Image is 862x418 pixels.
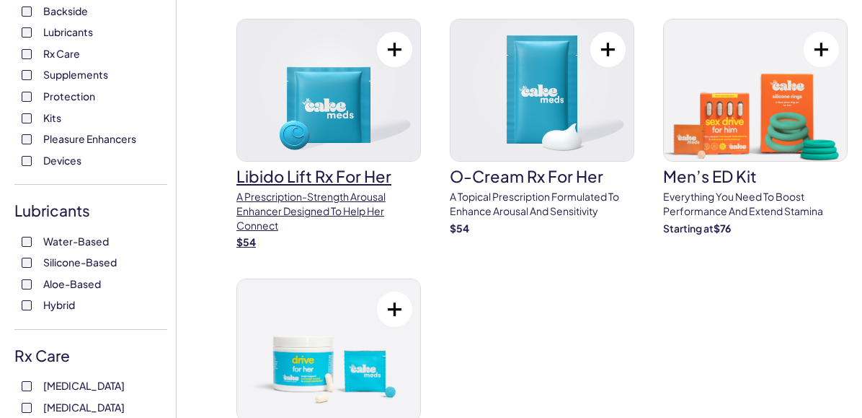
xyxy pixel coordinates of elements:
[43,398,125,417] span: [MEDICAL_DATA]
[22,70,32,80] input: Supplements
[43,87,95,105] span: Protection
[450,19,634,235] a: O-Cream Rx for HerO-Cream Rx for HerA topical prescription formulated to enhance arousal and sens...
[663,19,848,235] a: Men’s ED KitMen’s ED KitEverything You need to boost performance and extend StaminaStarting at$76
[43,108,61,127] span: Kits
[43,129,136,148] span: Pleasure Enhancers
[22,403,32,413] input: [MEDICAL_DATA]
[43,22,93,41] span: Lubricants
[22,113,32,123] input: Kits
[22,27,32,38] input: Lubricants
[714,222,731,235] strong: $ 76
[237,19,420,161] img: Libido Lift Rx For Her
[450,19,634,161] img: O-Cream Rx for Her
[663,168,848,184] h3: Men’s ED Kit
[664,19,847,161] img: Men’s ED Kit
[43,274,101,293] span: Aloe-Based
[236,168,421,184] h3: Libido Lift Rx For Her
[22,92,32,102] input: Protection
[22,134,32,144] input: Pleasure Enhancers
[236,235,256,248] strong: $ 54
[43,44,80,63] span: Rx Care
[43,253,117,271] span: Silicone-Based
[43,65,108,84] span: Supplements
[43,1,88,20] span: Backside
[663,222,714,235] span: Starting at
[450,222,469,235] strong: $ 54
[22,237,32,247] input: Water-Based
[663,190,848,218] p: Everything You need to boost performance and extend Stamina
[22,279,32,289] input: Aloe-Based
[43,376,125,395] span: [MEDICAL_DATA]
[236,190,421,232] p: A prescription-strength arousal enhancer designed to help her connect
[43,295,75,314] span: Hybrid
[22,381,32,391] input: [MEDICAL_DATA]
[450,168,634,184] h3: O-Cream Rx for Her
[22,258,32,268] input: Silicone-Based
[22,6,32,17] input: Backside
[22,49,32,59] input: Rx Care
[43,232,109,251] span: Water-Based
[22,156,32,166] input: Devices
[43,151,81,170] span: Devices
[450,190,634,218] p: A topical prescription formulated to enhance arousal and sensitivity
[22,300,32,310] input: Hybrid
[236,19,421,249] a: Libido Lift Rx For HerLibido Lift Rx For HerA prescription-strength arousal enhancer designed to ...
